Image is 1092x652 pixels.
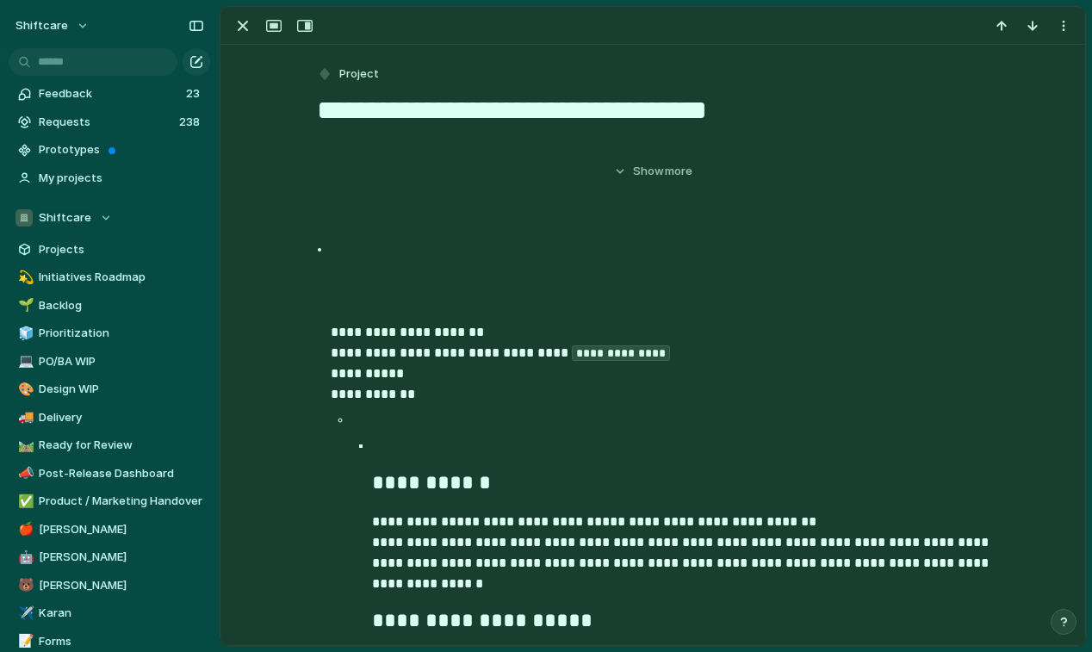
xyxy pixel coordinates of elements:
span: Product / Marketing Handover [39,493,204,510]
button: 📣 [16,465,33,482]
span: Prioritization [39,325,204,342]
a: 🚚Delivery [9,405,210,431]
span: Prototypes [39,141,204,158]
span: Ready for Review [39,437,204,454]
a: 🛤️Ready for Review [9,432,210,458]
button: ✅ [16,493,33,510]
a: 🎨Design WIP [9,376,210,402]
a: 💻PO/BA WIP [9,349,210,375]
div: 🐻 [18,575,30,595]
div: 📝 [18,631,30,651]
span: more [665,163,692,180]
a: My projects [9,165,210,191]
button: 📝 [16,633,33,650]
button: 🚚 [16,409,33,426]
span: Backlog [39,297,204,314]
a: Prototypes [9,137,210,163]
div: 🧊 [18,324,30,344]
span: Projects [39,241,204,258]
div: ✈️ [18,604,30,624]
span: Karan [39,605,204,622]
span: Design WIP [39,381,204,398]
button: 🛤️ [16,437,33,454]
span: [PERSON_NAME] [39,549,204,566]
a: Feedback23 [9,81,210,107]
button: ✈️ [16,605,33,622]
span: PO/BA WIP [39,353,204,370]
div: 🍎 [18,519,30,539]
a: 🤖[PERSON_NAME] [9,544,210,570]
div: 🚚 [18,407,30,427]
a: 🐻[PERSON_NAME] [9,573,210,599]
button: 🎨 [16,381,33,398]
div: 📣 [18,463,30,483]
div: ✅ [18,492,30,512]
span: Delivery [39,409,204,426]
button: 🤖 [16,549,33,566]
span: [PERSON_NAME] [39,521,204,538]
span: Requests [39,114,174,131]
a: 🍎[PERSON_NAME] [9,517,210,543]
div: 🎨 [18,380,30,400]
a: ✈️Karan [9,600,210,626]
div: 💻 [18,351,30,371]
a: ✅Product / Marketing Handover [9,488,210,514]
button: 💻 [16,353,33,370]
span: [PERSON_NAME] [39,577,204,594]
button: shiftcare [8,12,98,40]
span: Post-Release Dashboard [39,465,204,482]
button: 🌱 [16,297,33,314]
div: 🤖 [18,548,30,568]
button: Showmore [315,156,990,187]
a: 🌱Backlog [9,293,210,319]
span: 238 [179,114,203,131]
span: 23 [186,85,203,102]
span: Forms [39,633,204,650]
span: Show [633,163,664,180]
a: 📣Post-Release Dashboard [9,461,210,487]
button: 🐻 [16,577,33,594]
div: 🛤️ [18,436,30,456]
button: Project [313,62,384,87]
span: Initiatives Roadmap [39,269,204,286]
div: 🌱 [18,295,30,315]
button: 💫 [16,269,33,286]
a: 🧊Prioritization [9,320,210,346]
span: My projects [39,170,204,187]
a: 💫Initiatives Roadmap [9,264,210,290]
a: Requests238 [9,109,210,135]
span: Project [339,65,379,83]
span: shiftcare [16,17,68,34]
button: 🍎 [16,521,33,538]
span: Shiftcare [39,209,91,227]
button: 🧊 [16,325,33,342]
button: Shiftcare [9,205,210,231]
a: Projects [9,237,210,263]
div: 💫 [18,268,30,288]
span: Feedback [39,85,181,102]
